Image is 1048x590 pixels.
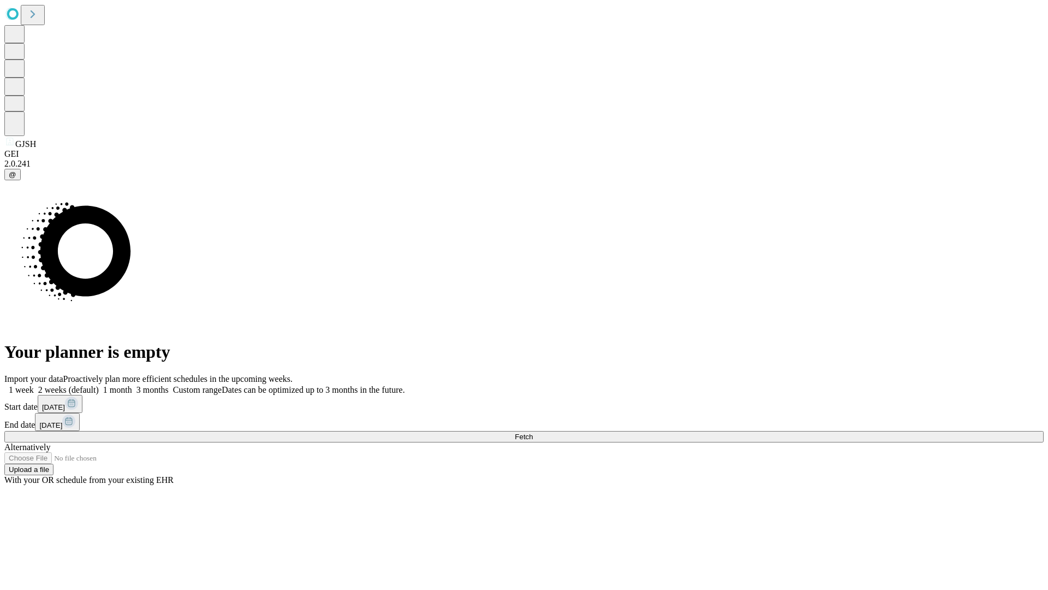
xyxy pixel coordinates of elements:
span: Dates can be optimized up to 3 months in the future. [222,385,404,394]
div: 2.0.241 [4,159,1044,169]
span: @ [9,170,16,179]
button: @ [4,169,21,180]
span: Custom range [173,385,222,394]
button: [DATE] [35,413,80,431]
span: GJSH [15,139,36,149]
button: Upload a file [4,464,53,475]
div: GEI [4,149,1044,159]
div: End date [4,413,1044,431]
span: Alternatively [4,442,50,452]
span: 1 month [103,385,132,394]
div: Start date [4,395,1044,413]
button: [DATE] [38,395,82,413]
span: [DATE] [39,421,62,429]
span: 3 months [136,385,169,394]
button: Fetch [4,431,1044,442]
span: Fetch [515,433,533,441]
span: 1 week [9,385,34,394]
span: Import your data [4,374,63,383]
h1: Your planner is empty [4,342,1044,362]
span: With your OR schedule from your existing EHR [4,475,174,485]
span: Proactively plan more efficient schedules in the upcoming weeks. [63,374,293,383]
span: 2 weeks (default) [38,385,99,394]
span: [DATE] [42,403,65,411]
